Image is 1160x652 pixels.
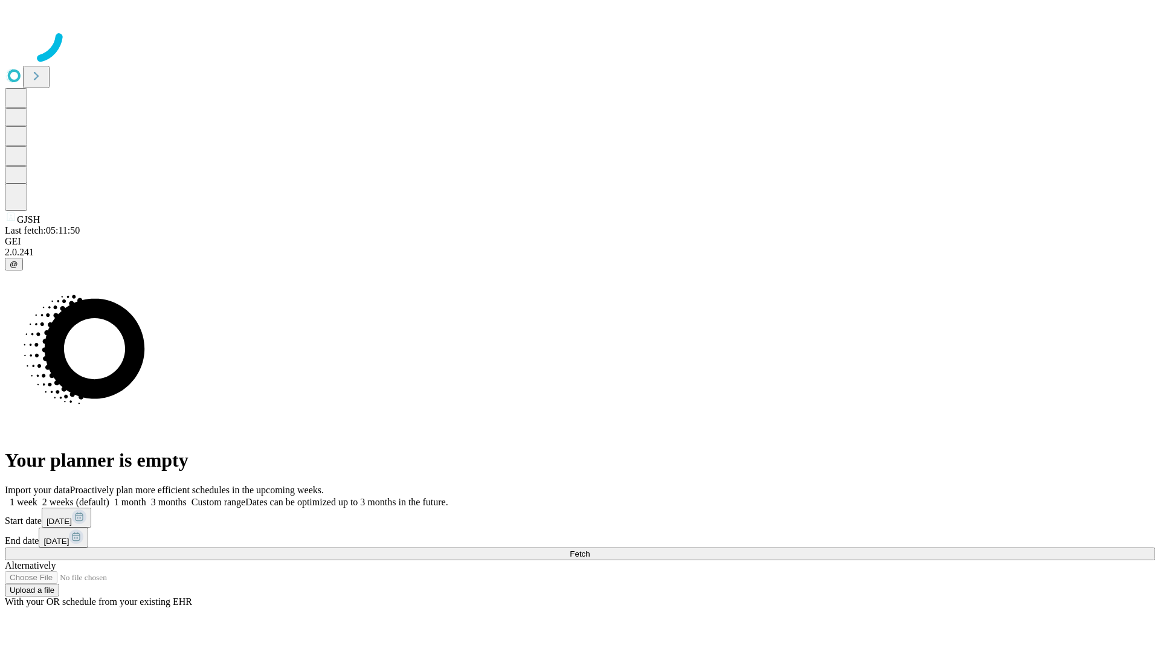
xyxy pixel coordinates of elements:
[5,258,23,270] button: @
[5,485,70,495] span: Import your data
[5,449,1155,471] h1: Your planner is empty
[17,214,40,225] span: GJSH
[70,485,324,495] span: Proactively plan more efficient schedules in the upcoming weeks.
[5,560,56,570] span: Alternatively
[47,517,72,526] span: [DATE]
[42,497,109,507] span: 2 weeks (default)
[5,236,1155,247] div: GEI
[5,508,1155,528] div: Start date
[5,584,59,596] button: Upload a file
[151,497,187,507] span: 3 months
[5,596,192,607] span: With your OR schedule from your existing EHR
[245,497,448,507] span: Dates can be optimized up to 3 months in the future.
[5,247,1155,258] div: 2.0.241
[114,497,146,507] span: 1 month
[5,548,1155,560] button: Fetch
[10,497,37,507] span: 1 week
[42,508,91,528] button: [DATE]
[10,260,18,269] span: @
[5,225,80,235] span: Last fetch: 05:11:50
[192,497,245,507] span: Custom range
[39,528,88,548] button: [DATE]
[570,549,590,558] span: Fetch
[5,528,1155,548] div: End date
[43,537,69,546] span: [DATE]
